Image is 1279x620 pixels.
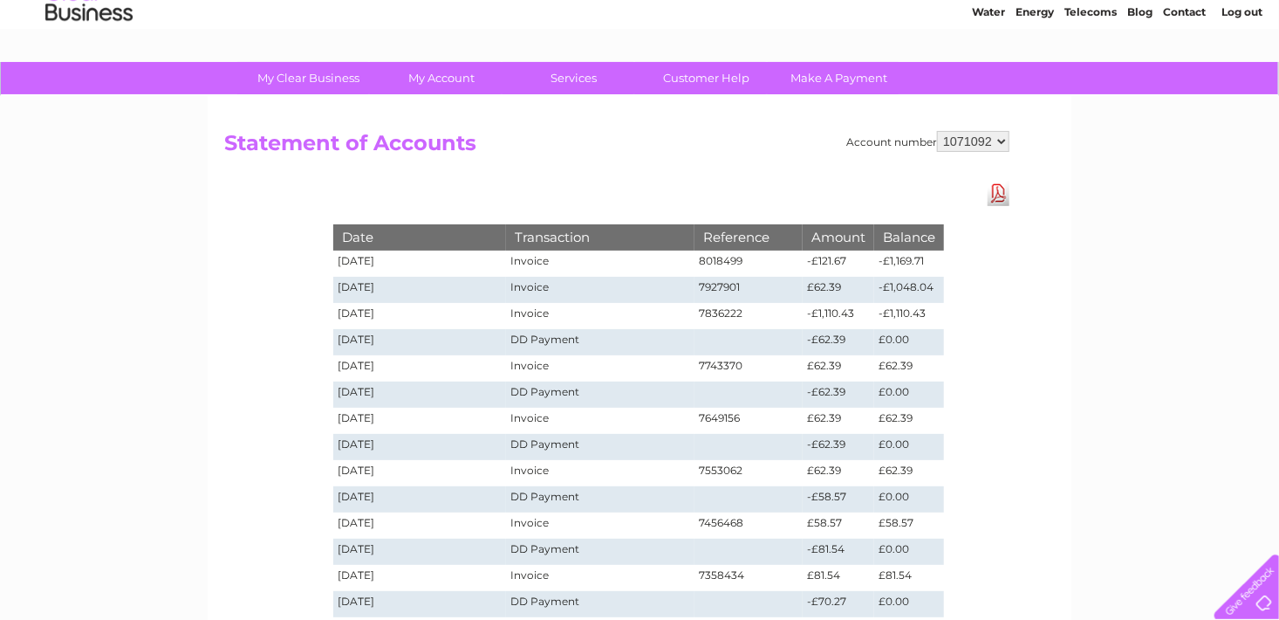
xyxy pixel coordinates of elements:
[803,486,874,513] td: -£58.57
[370,62,514,94] a: My Account
[506,539,694,565] td: DD Payment
[229,10,1053,85] div: Clear Business is a trading name of Verastar Limited (registered in [GEOGRAPHIC_DATA] No. 3667643...
[768,62,912,94] a: Make A Payment
[333,434,506,460] td: [DATE]
[874,277,944,303] td: -£1,048.04
[874,539,944,565] td: £0.00
[874,460,944,486] td: £62.39
[333,591,506,617] td: [DATE]
[224,131,1009,164] h2: Statement of Accounts
[333,277,506,303] td: [DATE]
[506,277,694,303] td: Invoice
[874,329,944,355] td: £0.00
[803,224,874,250] th: Amount
[503,62,646,94] a: Services
[874,224,944,250] th: Balance
[506,303,694,329] td: Invoice
[874,565,944,591] td: £81.54
[803,408,874,434] td: £62.39
[803,382,874,408] td: -£62.39
[803,565,874,591] td: £81.54
[874,251,944,277] td: -£1,169.71
[333,539,506,565] td: [DATE]
[506,565,694,591] td: Invoice
[694,277,803,303] td: 7927901
[803,251,874,277] td: -£121.67
[506,486,694,513] td: DD Payment
[694,251,803,277] td: 8018499
[1163,74,1206,87] a: Contact
[506,224,694,250] th: Transaction
[874,591,944,617] td: £0.00
[1221,74,1262,87] a: Log out
[333,224,506,250] th: Date
[506,591,694,617] td: DD Payment
[874,513,944,539] td: £58.57
[1064,74,1117,87] a: Telecoms
[506,460,694,486] td: Invoice
[333,513,506,539] td: [DATE]
[694,565,803,591] td: 7358434
[506,408,694,434] td: Invoice
[846,131,1009,152] div: Account number
[803,277,874,303] td: £62.39
[506,329,694,355] td: DD Payment
[506,355,694,382] td: Invoice
[333,382,506,408] td: [DATE]
[694,513,803,539] td: 7456468
[803,591,874,617] td: -£70.27
[635,62,779,94] a: Customer Help
[694,224,803,250] th: Reference
[333,408,506,434] td: [DATE]
[803,539,874,565] td: -£81.54
[1127,74,1152,87] a: Blog
[506,513,694,539] td: Invoice
[333,460,506,486] td: [DATE]
[506,251,694,277] td: Invoice
[803,303,874,329] td: -£1,110.43
[333,329,506,355] td: [DATE]
[874,303,944,329] td: -£1,110.43
[972,74,1005,87] a: Water
[506,434,694,460] td: DD Payment
[874,355,944,382] td: £62.39
[874,434,944,460] td: £0.00
[694,355,803,382] td: 7743370
[874,382,944,408] td: £0.00
[803,355,874,382] td: £62.39
[333,486,506,513] td: [DATE]
[333,251,506,277] td: [DATE]
[694,303,803,329] td: 7836222
[44,45,133,99] img: logo.png
[988,181,1009,206] a: Download Pdf
[333,565,506,591] td: [DATE]
[874,486,944,513] td: £0.00
[803,513,874,539] td: £58.57
[803,329,874,355] td: -£62.39
[803,434,874,460] td: -£62.39
[694,460,803,486] td: 7553062
[874,408,944,434] td: £62.39
[506,382,694,408] td: DD Payment
[237,62,381,94] a: My Clear Business
[694,408,803,434] td: 7649156
[803,460,874,486] td: £62.39
[333,303,506,329] td: [DATE]
[1016,74,1054,87] a: Energy
[950,9,1070,31] a: 0333 014 3131
[333,355,506,382] td: [DATE]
